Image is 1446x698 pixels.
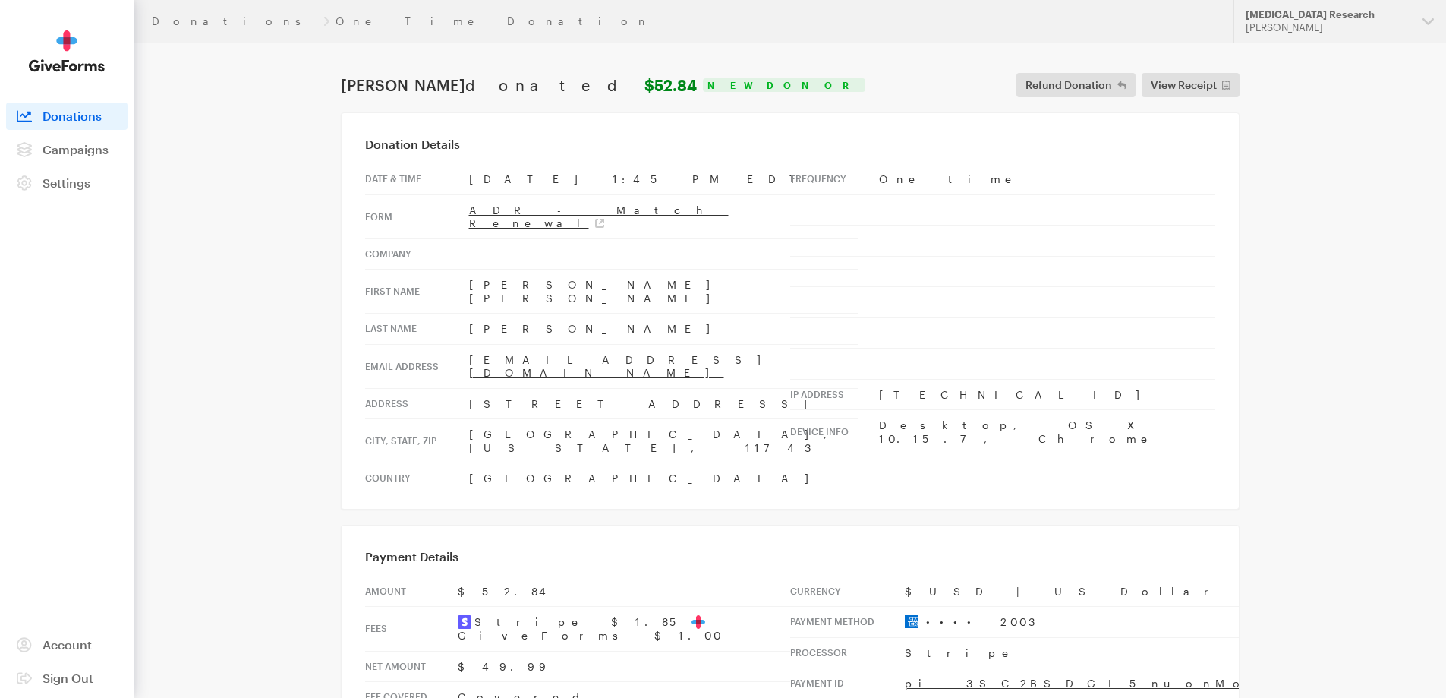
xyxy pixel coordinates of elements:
[1246,8,1410,21] div: [MEDICAL_DATA] Research
[1246,21,1410,34] div: [PERSON_NAME]
[365,549,1215,564] h3: Payment Details
[365,270,469,314] th: First Name
[1151,76,1217,94] span: View Receipt
[790,607,905,638] th: Payment Method
[6,169,128,197] a: Settings
[469,388,858,419] td: [STREET_ADDRESS]
[341,76,697,94] h1: [PERSON_NAME]
[879,410,1215,454] td: Desktop, OS X 10.15.7, Chrome
[365,651,458,682] th: Net Amount
[365,137,1215,152] h3: Donation Details
[43,671,93,685] span: Sign Out
[365,164,469,194] th: Date & time
[905,677,1413,690] a: pi_3SC2BSDGI5nuonMo0oZbTwkY
[790,576,905,607] th: Currency
[458,615,471,629] img: stripe2-5d9aec7fb46365e6c7974577a8dae7ee9b23322d394d28ba5d52000e5e5e0903.svg
[43,175,90,190] span: Settings
[365,314,469,345] th: Last Name
[790,637,905,668] th: Processor
[43,109,102,123] span: Donations
[469,463,858,494] td: [GEOGRAPHIC_DATA]
[365,388,469,419] th: Address
[458,607,790,652] td: Stripe $1.85 GiveForms $1.00
[365,576,458,607] th: Amount
[905,637,1413,668] td: Stripe
[43,142,109,156] span: Campaigns
[879,164,1215,194] td: One time
[365,463,469,494] th: Country
[365,194,469,238] th: Form
[905,607,1413,638] td: •••• 2003
[703,78,865,92] div: New Donor
[691,615,705,629] img: favicon-aeed1a25926f1876c519c09abb28a859d2c37b09480cd79f99d23ee3a2171d47.svg
[458,576,790,607] td: $52.84
[29,30,105,72] img: GiveForms
[365,344,469,388] th: Email address
[365,607,458,652] th: Fees
[469,353,776,380] a: [EMAIL_ADDRESS][DOMAIN_NAME]
[469,270,858,314] td: [PERSON_NAME] [PERSON_NAME]
[6,631,128,659] a: Account
[152,15,317,27] a: Donations
[365,419,469,463] th: City, state, zip
[469,419,858,463] td: [GEOGRAPHIC_DATA], [US_STATE], 11743
[465,76,641,94] span: donated
[6,136,128,163] a: Campaigns
[905,576,1413,607] td: $USD | US Dollar
[469,164,858,194] td: [DATE] 1:45 PM EDT
[1025,76,1112,94] span: Refund Donation
[1142,73,1240,97] a: View Receipt
[790,164,879,194] th: Frequency
[6,103,128,130] a: Donations
[43,637,92,652] span: Account
[790,410,879,454] th: Device info
[790,379,879,410] th: IP address
[879,379,1215,410] td: [TECHNICAL_ID]
[644,76,697,94] strong: $52.84
[458,651,790,682] td: $49.99
[1016,73,1136,97] button: Refund Donation
[469,204,729,230] a: ADR - Match Renewal
[6,665,128,692] a: Sign Out
[469,314,858,345] td: [PERSON_NAME]
[365,238,469,270] th: Company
